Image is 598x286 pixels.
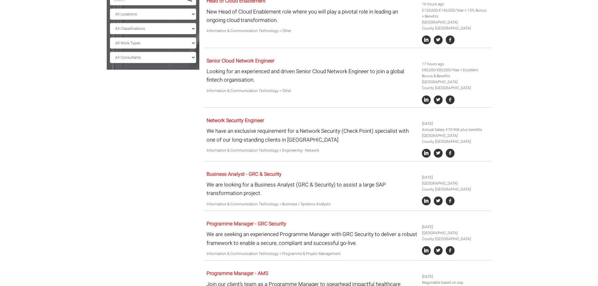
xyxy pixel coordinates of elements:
[207,181,417,197] p: We are looking for a Business Analyst (GRC & Security) to assist a large SAP transformation project.
[422,8,489,19] li: €120,000-€140,000/Year + 15% Bonus + Benefits
[422,224,489,230] li: [DATE]
[207,220,286,228] a: Programme Manager - GRC Security
[207,230,417,247] p: We are seeking an experienced Programme Manager with GRC Security to deliver a robust framework t...
[207,8,417,24] p: New Head of Cloud Enablement role where you will play a pivotal role in leading an ongoing cloud ...
[207,127,417,144] p: We have an exclusive requirement for a Network Security (Check Point) specialist with one of our ...
[207,28,417,34] p: Information & Communication Technology > Other
[207,67,417,84] p: Looking for an experienced and driven Senior Cloud Network Engineer to join a global fintech orga...
[422,181,489,192] li: [GEOGRAPHIC_DATA] County [GEOGRAPHIC_DATA]
[422,19,489,31] li: [GEOGRAPHIC_DATA] County [GEOGRAPHIC_DATA]
[422,67,489,79] li: €80,000-€85,000/Year + Excellent Bonus & Benefits
[422,121,489,127] li: [DATE]
[422,133,489,145] li: [GEOGRAPHIC_DATA] County [GEOGRAPHIC_DATA]
[422,230,489,242] li: [GEOGRAPHIC_DATA] County [GEOGRAPHIC_DATA]
[422,175,489,181] li: [DATE]
[207,251,417,257] p: Information & Communication Technology > Programme & Project Management
[422,280,489,286] li: Negotiable based on exp
[422,61,489,67] li: 17 hours ago
[422,127,489,133] li: Annual Salary €70-90k plus benefits
[207,270,268,277] a: Programme Manager - AMS
[422,1,489,7] li: 16 hours ago
[207,148,417,154] p: Information & Communication Technology > Engineering - Network
[207,201,417,207] p: Information & Communication Technology > Business / Systems Analysts
[422,79,489,91] li: [GEOGRAPHIC_DATA] County [GEOGRAPHIC_DATA]
[207,57,274,65] a: Senior Cloud Network Engineer
[207,88,417,94] p: Information & Communication Technology > Other
[207,170,282,178] a: Business Analyst - GRC & Security
[207,117,264,124] a: Network Security Engineer
[422,274,489,280] li: [DATE]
